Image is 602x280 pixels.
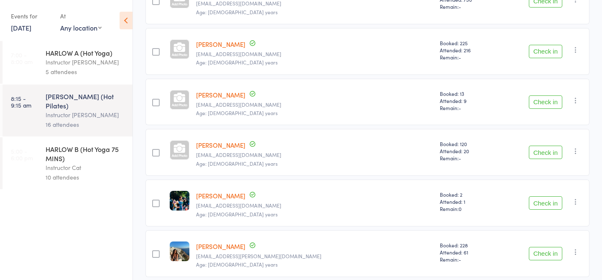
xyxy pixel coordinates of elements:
div: Events for [11,9,52,23]
span: Remain: [440,104,495,111]
small: shannonhurst12@gmail.com [196,0,434,6]
span: Age: [DEMOGRAPHIC_DATA] years [196,160,278,167]
span: Remain: [440,154,495,162]
span: Booked: 120 [440,140,495,147]
span: Booked: 13 [440,90,495,97]
small: mhcvickers@gmail.com [196,203,434,208]
img: image1715168390.png [170,241,189,261]
a: [PERSON_NAME] [196,40,245,49]
span: Remain: [440,205,495,212]
a: 8:15 -9:15 am[PERSON_NAME] (Hot Pilates)Instructor [PERSON_NAME]16 attendees [3,85,133,136]
span: Attended: 61 [440,249,495,256]
small: kirstenbullock656@hotmail.com [196,102,434,108]
button: Check in [529,95,562,109]
small: Sharonjordan7777@gmail.com [196,51,434,57]
span: Booked: 2 [440,191,495,198]
a: [PERSON_NAME] [196,90,245,99]
span: Attended: 9 [440,97,495,104]
a: [PERSON_NAME] [196,191,245,200]
a: [DATE] [11,23,31,32]
span: Booked: 225 [440,39,495,46]
div: 5 attendees [46,67,125,77]
span: - [459,3,461,10]
span: Age: [DEMOGRAPHIC_DATA] years [196,59,278,66]
a: [PERSON_NAME] [196,242,245,251]
span: 0 [459,205,462,212]
span: Age: [DEMOGRAPHIC_DATA] years [196,261,278,268]
div: HARLOW B (Hot Yoga 75 MINS) [46,144,125,163]
div: Instructor Cat [46,163,125,172]
span: Booked: 228 [440,241,495,249]
span: - [459,104,461,111]
div: 10 attendees [46,172,125,182]
span: Age: [DEMOGRAPHIC_DATA] years [196,109,278,116]
span: Remain: [440,3,495,10]
button: Check in [529,146,562,159]
span: Attended: 216 [440,46,495,54]
span: Attended: 1 [440,198,495,205]
div: 16 attendees [46,120,125,129]
button: Check in [529,196,562,210]
span: Attended: 20 [440,147,495,154]
button: Check in [529,247,562,260]
span: Age: [DEMOGRAPHIC_DATA] years [196,8,278,15]
span: - [459,256,461,263]
a: 7:00 -8:00 amHARLOW A (Hot Yoga)Instructor [PERSON_NAME]5 attendees [3,41,133,84]
span: Remain: [440,256,495,263]
time: 8:15 - 9:15 am [11,95,31,108]
div: Instructor [PERSON_NAME] [46,57,125,67]
span: Age: [DEMOGRAPHIC_DATA] years [196,211,278,218]
span: Remain: [440,54,495,61]
small: kkashanti.walmsley@gmail.com [196,253,434,259]
img: image1689166245.png [170,191,189,211]
time: 7:00 - 8:00 am [11,51,33,65]
div: Any location [60,23,102,32]
div: [PERSON_NAME] (Hot Pilates) [46,92,125,110]
small: nina212007@icloud.com [196,152,434,158]
button: Check in [529,45,562,58]
span: - [459,54,461,61]
div: At [60,9,102,23]
div: Instructor [PERSON_NAME] [46,110,125,120]
time: 5:00 - 6:00 pm [11,148,33,161]
a: [PERSON_NAME] [196,141,245,149]
div: HARLOW A (Hot Yoga) [46,48,125,57]
a: 5:00 -6:00 pmHARLOW B (Hot Yoga 75 MINS)Instructor Cat10 attendees [3,137,133,189]
span: - [459,154,461,162]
